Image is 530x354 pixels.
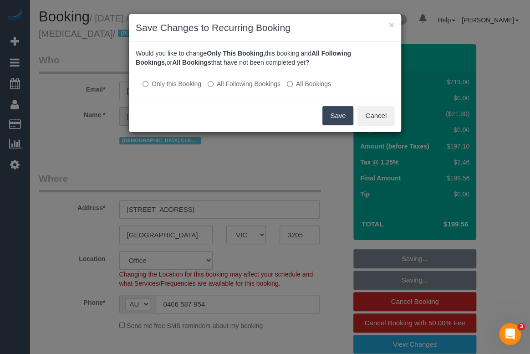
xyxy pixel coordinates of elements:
[143,79,201,88] label: All other bookings in the series will remain the same.
[136,49,394,67] p: Would you like to change this booking and or that have not been completed yet?
[208,79,280,88] label: This and all the bookings after it will be changed.
[357,106,394,125] button: Cancel
[499,323,521,345] iframe: Intercom live chat
[322,106,353,125] button: Save
[172,59,211,66] b: All Bookings
[389,20,394,30] button: ×
[208,81,214,87] input: All Following Bookings
[518,323,525,330] span: 3
[207,50,265,57] b: Only This Booking,
[287,79,331,88] label: All bookings that have not been completed yet will be changed.
[143,81,148,87] input: Only this Booking
[136,21,394,35] h3: Save Changes to Recurring Booking
[287,81,293,87] input: All Bookings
